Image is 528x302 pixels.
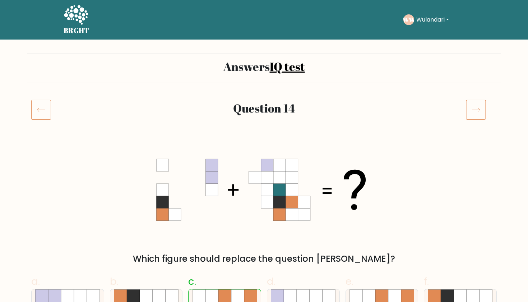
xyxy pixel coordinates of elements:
span: b. [110,274,119,288]
a: IQ test [270,59,305,74]
h5: BRGHT [64,26,89,35]
span: c. [188,274,196,288]
span: a. [31,274,40,288]
span: d. [267,274,275,288]
text: WW [402,15,415,24]
h2: Question 14 [71,101,457,115]
span: e. [346,274,353,288]
h2: Answers [31,60,497,73]
span: f. [424,274,429,288]
div: Which figure should replace the question [PERSON_NAME]? [36,252,492,265]
a: BRGHT [64,3,89,37]
button: Wulandari [414,15,451,24]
